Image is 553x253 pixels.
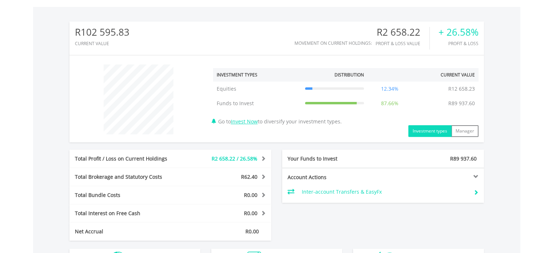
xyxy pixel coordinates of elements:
[75,41,129,46] div: CURRENT VALUE
[334,72,364,78] div: Distribution
[451,125,478,137] button: Manager
[282,174,383,181] div: Account Actions
[450,155,477,162] span: R89 937.60
[368,82,412,96] td: 12.34%
[69,210,187,217] div: Total Interest on Free Cash
[438,27,478,37] div: + 26.58%
[245,228,259,235] span: R0.00
[438,41,478,46] div: Profit & Loss
[376,41,429,46] div: Profit & Loss Value
[445,82,478,96] td: R12 658.23
[213,96,301,111] td: Funds to Invest
[302,186,468,197] td: Inter-account Transfers & EasyFx
[445,96,478,111] td: R89 937.60
[412,68,478,82] th: Current Value
[69,191,187,199] div: Total Bundle Costs
[368,96,412,111] td: 87.66%
[231,118,258,125] a: Invest Now
[69,173,187,181] div: Total Brokerage and Statutory Costs
[241,173,257,180] span: R62.40
[69,228,187,235] div: Net Accrual
[244,210,257,217] span: R0.00
[69,155,187,162] div: Total Profit / Loss on Current Holdings
[294,41,372,46] div: Movement on Current Holdings:
[244,191,257,198] span: R0.00
[212,155,257,162] span: R2 658.22 / 26.58%
[75,27,129,37] div: R102 595.83
[213,68,301,82] th: Investment Types
[376,27,429,37] div: R2 658.22
[408,125,452,137] button: Investment types
[282,155,383,162] div: Your Funds to Invest
[208,61,484,137] div: Go to to diversify your investment types.
[213,82,301,96] td: Equities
